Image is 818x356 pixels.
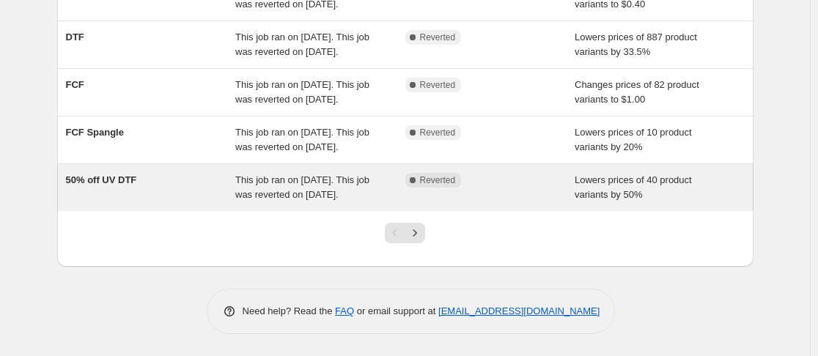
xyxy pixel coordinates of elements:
[420,127,456,138] span: Reverted
[420,174,456,186] span: Reverted
[335,305,354,316] a: FAQ
[66,31,84,42] span: DTF
[66,79,84,90] span: FCF
[243,305,336,316] span: Need help? Read the
[66,127,124,138] span: FCF Spangle
[575,174,692,200] span: Lowers prices of 40 product variants by 50%
[235,174,369,200] span: This job ran on [DATE]. This job was reverted on [DATE].
[420,79,456,91] span: Reverted
[575,31,697,57] span: Lowers prices of 887 product variants by 33.5%
[385,223,425,243] nav: Pagination
[405,223,425,243] button: Next
[575,79,699,105] span: Changes prices of 82 product variants to $1.00
[235,127,369,152] span: This job ran on [DATE]. This job was reverted on [DATE].
[235,31,369,57] span: This job ran on [DATE]. This job was reverted on [DATE].
[438,305,600,316] a: [EMAIL_ADDRESS][DOMAIN_NAME]
[235,79,369,105] span: This job ran on [DATE]. This job was reverted on [DATE].
[575,127,692,152] span: Lowers prices of 10 product variants by 20%
[354,305,438,316] span: or email support at
[420,31,456,43] span: Reverted
[66,174,137,185] span: 50% off UV DTF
